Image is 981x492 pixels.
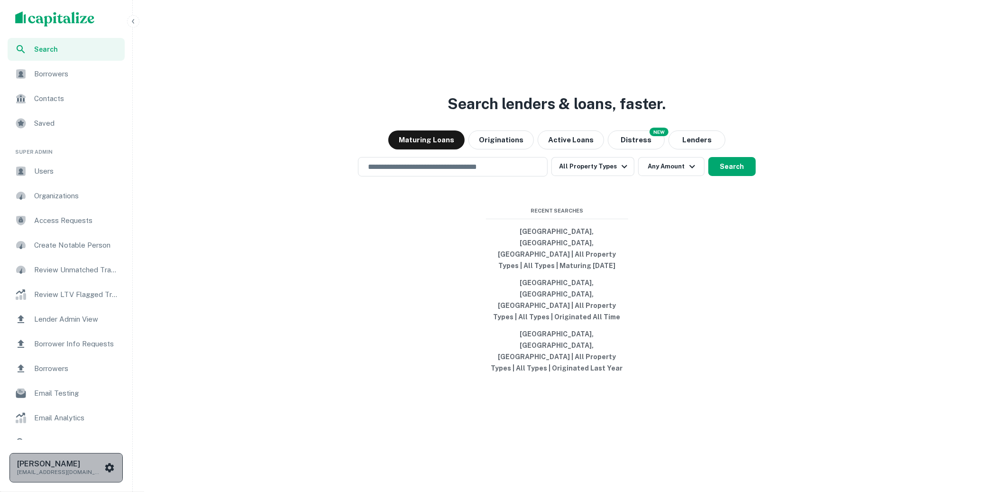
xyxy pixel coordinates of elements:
span: Contacts [34,93,119,104]
a: Saved [8,112,125,135]
button: Maturing Loans [388,130,465,149]
button: Search [708,157,756,176]
button: Originations [468,130,534,149]
div: NEW [650,128,669,136]
a: Organizations [8,185,125,207]
span: Email Testing [34,388,119,399]
a: Review LTV Flagged Transactions [8,283,125,306]
span: Saved [34,118,119,129]
span: Borrowers [34,68,119,80]
button: [PERSON_NAME][EMAIL_ADDRESS][DOMAIN_NAME] [9,453,123,483]
h6: [PERSON_NAME] [17,460,102,468]
span: Users [34,166,119,177]
img: capitalize-logo.png [15,11,95,27]
a: Search [8,38,125,61]
button: [GEOGRAPHIC_DATA], [GEOGRAPHIC_DATA], [GEOGRAPHIC_DATA] | All Property Types | All Types | Origin... [486,325,628,377]
a: Review Unmatched Transactions [8,259,125,281]
a: Borrowers [8,63,125,85]
button: All Property Types [551,157,634,176]
span: Lender Admin View [34,314,119,325]
span: Recent Searches [486,207,628,215]
span: Organizations [34,190,119,202]
button: Search distressed loans with lien and other non-mortgage details. [608,130,665,149]
a: Email Testing [8,382,125,405]
a: Lender Admin View [8,308,125,331]
button: Lenders [669,130,725,149]
button: Active Loans [538,130,604,149]
span: Create Notable Person [34,240,119,251]
a: Access Requests [8,209,125,232]
p: [EMAIL_ADDRESS][DOMAIN_NAME] [17,468,102,476]
a: SOS Search [8,431,125,454]
span: Borrower Info Requests [34,338,119,350]
span: SOS Search [34,437,119,448]
button: Any Amount [638,157,705,176]
span: Borrowers [34,363,119,374]
span: Email Analytics [34,412,119,424]
span: Review LTV Flagged Transactions [34,289,119,300]
button: [GEOGRAPHIC_DATA], [GEOGRAPHIC_DATA], [GEOGRAPHIC_DATA] | All Property Types | All Types | Maturi... [486,223,628,274]
li: Super Admin [8,137,125,160]
h3: Search lenders & loans, faster. [448,93,666,115]
a: Email Analytics [8,407,125,429]
a: Contacts [8,87,125,110]
span: Review Unmatched Transactions [34,264,119,276]
span: Access Requests [34,215,119,226]
a: Users [8,160,125,183]
iframe: Chat Widget [934,416,981,462]
a: Borrowers [8,357,125,380]
a: Create Notable Person [8,234,125,257]
button: [GEOGRAPHIC_DATA], [GEOGRAPHIC_DATA], [GEOGRAPHIC_DATA] | All Property Types | All Types | Origin... [486,274,628,325]
span: Search [34,44,119,55]
a: Borrower Info Requests [8,333,125,355]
